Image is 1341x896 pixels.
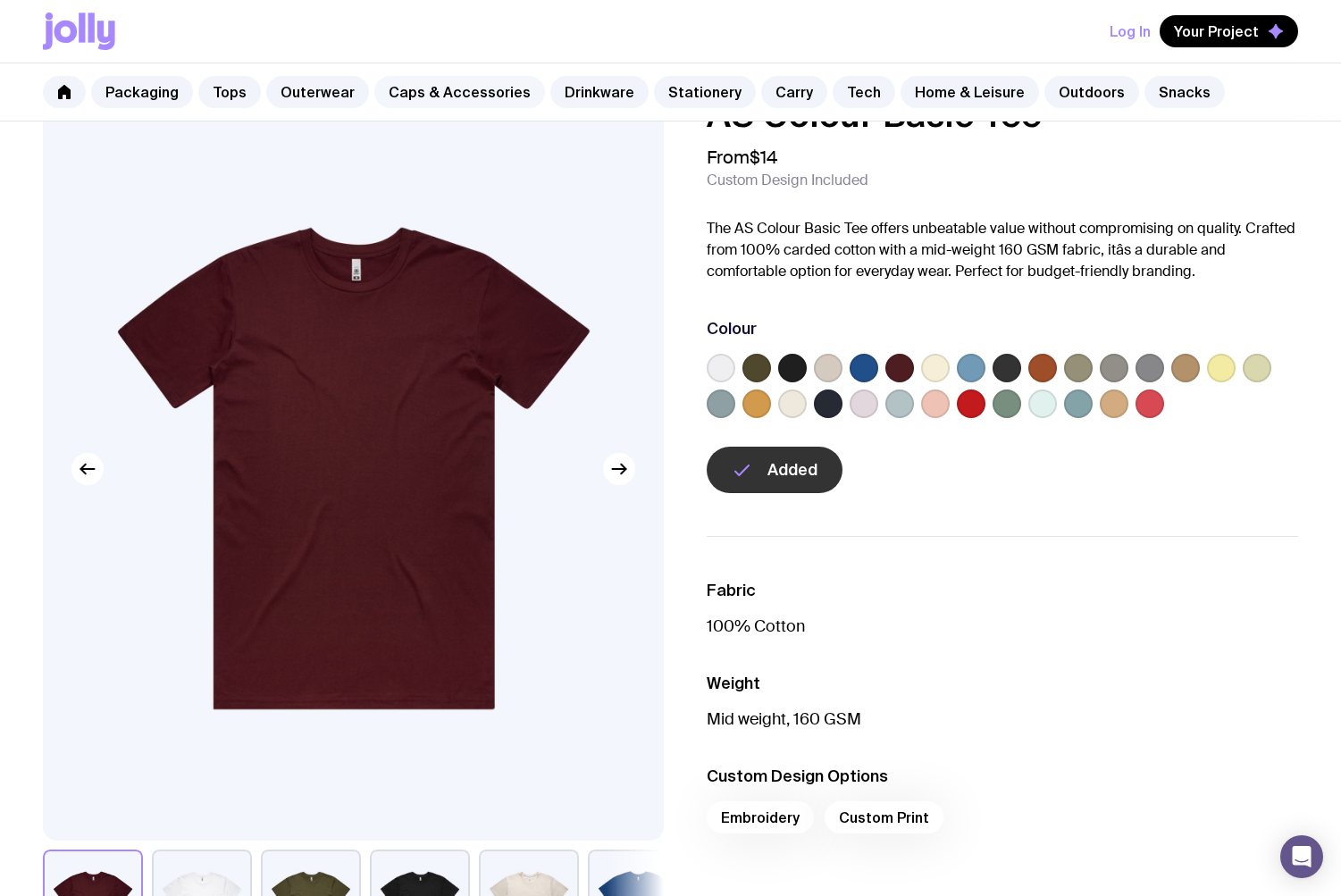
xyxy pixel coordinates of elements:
[374,76,545,108] a: Caps & Accessories
[707,147,777,168] span: From
[707,708,1299,730] p: Mid weight, 160 GSM
[91,76,193,108] a: Packaging
[707,766,1299,787] h3: Custom Design Options
[266,76,369,108] a: Outerwear
[750,146,777,169] span: $14
[767,459,817,481] span: Added
[707,318,757,339] h3: Colour
[707,96,1299,132] h1: AS Colour Basic Tee
[1144,76,1225,108] a: Snacks
[1174,22,1259,40] span: Your Project
[550,76,649,108] a: Drinkware
[654,76,756,108] a: Stationery
[1044,76,1139,108] a: Outdoors
[1110,15,1151,47] button: Log In
[901,76,1039,108] a: Home & Leisure
[707,615,1299,637] p: 100% Cotton
[833,76,895,108] a: Tech
[707,172,868,189] span: Custom Design Included
[707,580,1299,601] h3: Fabric
[707,673,1299,694] h3: Weight
[761,76,827,108] a: Carry
[707,447,842,493] button: Added
[198,76,261,108] a: Tops
[1280,835,1323,878] div: Open Intercom Messenger
[1160,15,1298,47] button: Your Project
[707,218,1299,282] p: The AS Colour Basic Tee offers unbeatable value without compromising on quality. Crafted from 100...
